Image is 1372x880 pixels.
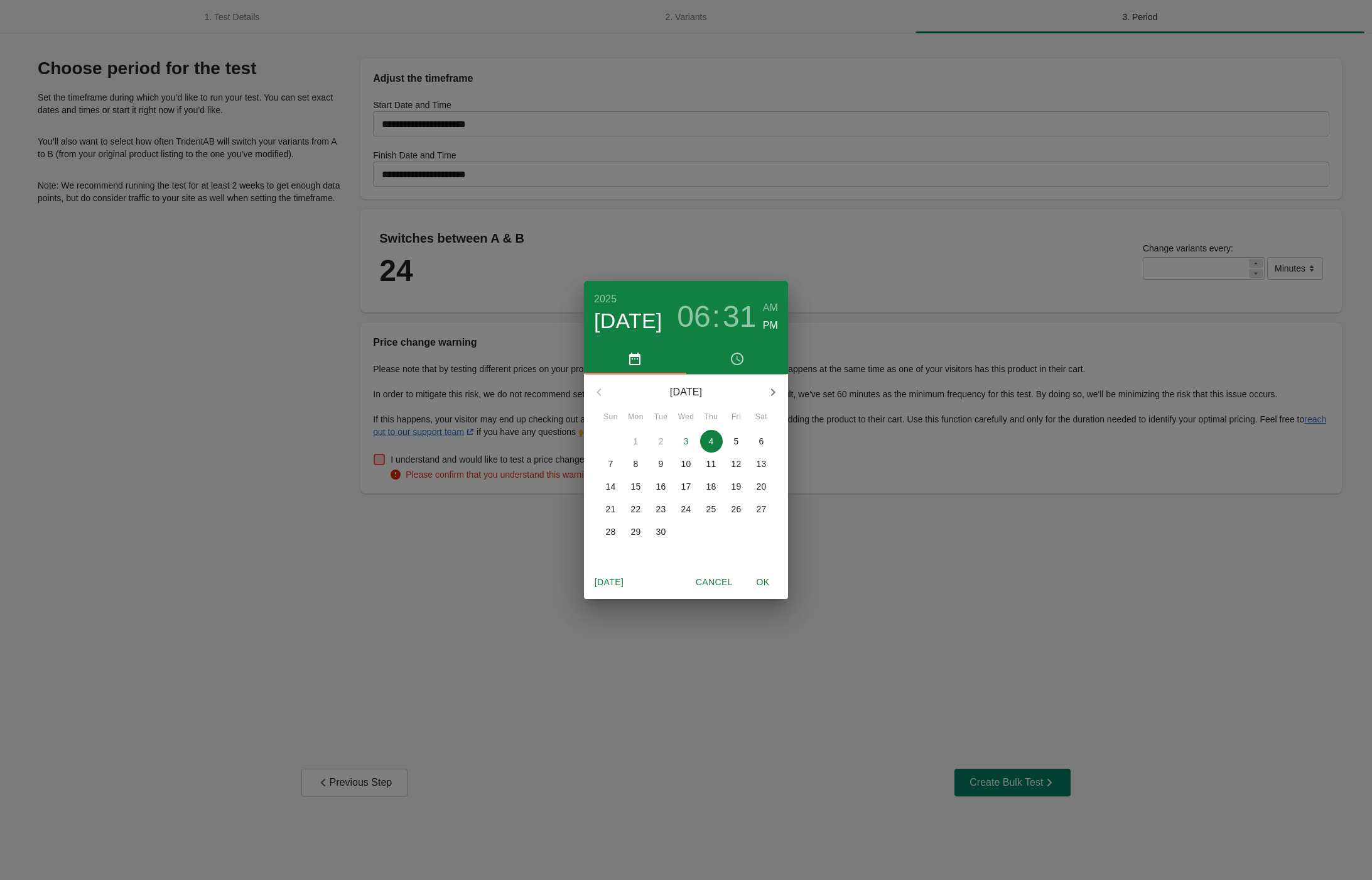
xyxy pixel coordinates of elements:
[732,503,742,515] p: 26
[606,480,616,493] p: 14
[700,453,723,475] button: 11
[589,571,629,594] button: [DATE]
[656,525,666,538] p: 30
[732,458,742,470] p: 12
[625,453,647,475] button: 8
[725,430,748,453] button: 5
[600,520,622,543] button: 28
[594,290,617,308] button: 2025
[681,503,691,515] p: 24
[748,575,778,590] span: OK
[700,498,723,520] button: 25
[681,458,691,470] p: 10
[723,299,756,334] button: 31
[631,480,641,493] p: 15
[700,475,723,498] button: 18
[712,299,720,334] h3: :
[600,498,622,520] button: 21
[750,475,773,498] button: 20
[625,520,647,543] button: 29
[734,435,739,448] p: 5
[656,503,666,515] p: 23
[675,498,698,520] button: 24
[706,480,716,493] p: 18
[725,411,748,424] span: Fri
[650,453,672,475] button: 9
[675,430,698,453] button: 3
[750,411,773,424] span: Sat
[684,435,689,448] p: 3
[600,453,622,475] button: 7
[675,475,698,498] button: 17
[750,453,773,475] button: 13
[700,430,723,453] button: 4
[656,480,666,493] p: 16
[608,458,613,470] p: 7
[743,571,783,594] button: OK
[757,480,767,493] p: 20
[757,458,767,470] p: 13
[650,520,672,543] button: 30
[659,458,664,470] p: 9
[631,503,641,515] p: 22
[706,458,716,470] p: 11
[614,385,758,400] p: [DATE]
[763,299,778,317] button: AM
[725,475,748,498] button: 19
[594,575,624,590] span: [DATE]
[757,503,767,515] p: 27
[681,480,691,493] p: 17
[606,525,616,538] p: 28
[625,475,647,498] button: 15
[725,453,748,475] button: 12
[709,435,714,448] p: 4
[696,575,733,590] span: Cancel
[691,571,738,594] button: Cancel
[606,503,616,515] p: 21
[725,498,748,520] button: 26
[600,411,622,424] span: Sun
[763,317,778,334] button: PM
[650,498,672,520] button: 23
[750,430,773,453] button: 6
[759,435,764,448] p: 6
[675,453,698,475] button: 10
[706,503,716,515] p: 25
[650,411,672,424] span: Tue
[600,475,622,498] button: 14
[677,299,710,334] button: 06
[732,480,742,493] p: 19
[700,411,723,424] span: Thu
[625,411,647,424] span: Mon
[650,475,672,498] button: 16
[631,525,641,538] p: 29
[675,411,698,424] span: Wed
[634,458,639,470] p: 8
[750,498,773,520] button: 27
[594,308,662,334] button: [DATE]
[625,498,647,520] button: 22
